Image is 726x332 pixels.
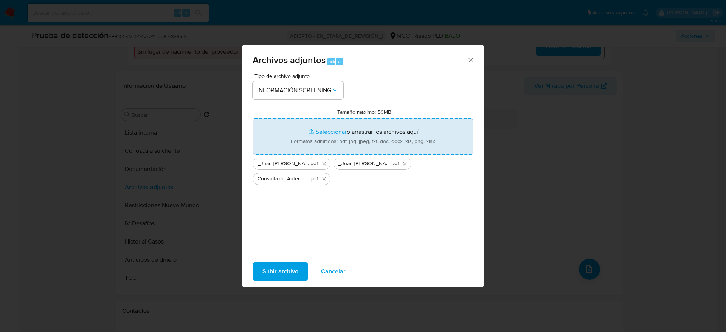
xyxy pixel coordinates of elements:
font: .pdf [309,160,318,167]
font: INFORMACIÓN SCREENING [257,86,331,95]
button: Cerrar [467,56,474,63]
span: _Juan [PERSON_NAME] Avila_ lavado de dinero - Buscar con Google [338,160,390,168]
button: Cancelar [311,262,355,281]
span: Tipo de archivo adjunto [254,73,345,79]
font: .pdf [390,160,399,167]
font: Todo [326,58,337,65]
font: Archivos adjuntos [253,53,326,67]
span: _Juan [PERSON_NAME] - Buscar con Google [258,160,309,168]
button: Eliminar Consulta de Antecedentes.pdf [320,174,329,183]
font: Cancelar [321,262,346,281]
span: Subir archivo [262,263,298,280]
button: Subir archivo [253,262,308,281]
button: INFORMACIÓN SCREENING [253,81,343,99]
button: Eliminar _Juan Sebastian Cantillo Avila_ - Buscar con Google.pdf [320,159,329,168]
label: Tamaño máximo: 50MB [337,109,391,115]
font: .pdf [309,175,318,182]
font: a [338,58,341,65]
button: Eliminar _Juan Sebastian Cantillo Avila_ lavado de dinero - Buscar con Google.pdf [400,159,410,168]
ul: Archivos seleccionados [253,155,473,185]
span: Consulta de Antecedentes [258,175,309,183]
